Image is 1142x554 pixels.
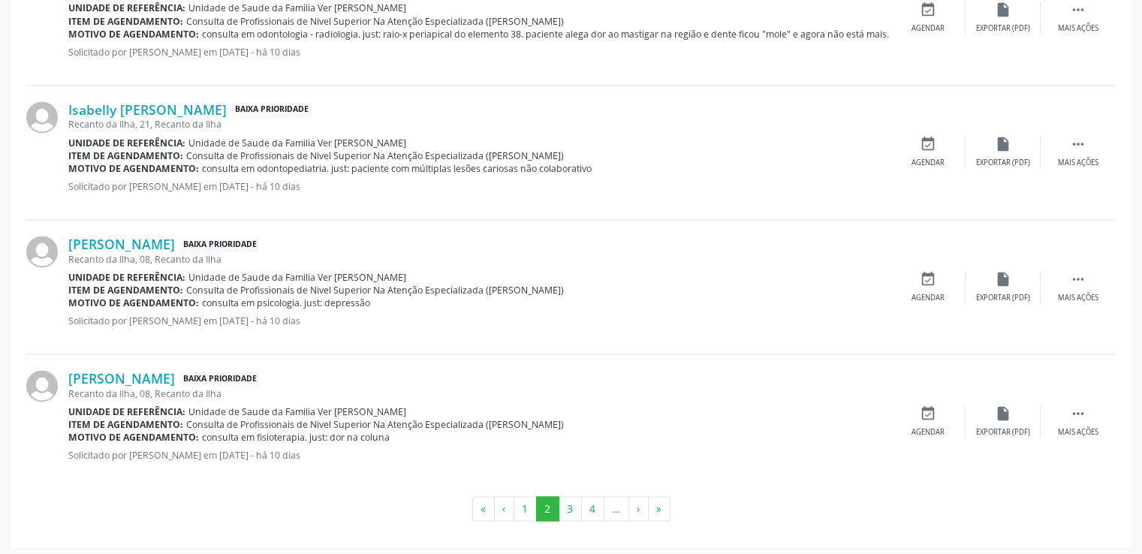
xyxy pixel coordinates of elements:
[68,284,183,297] b: Item de agendamento:
[1070,136,1086,152] i: 
[995,405,1011,422] i: insert_drive_file
[911,427,945,438] div: Agendar
[911,23,945,34] div: Agendar
[68,431,199,444] b: Motivo de agendamento:
[1070,405,1086,422] i: 
[188,2,406,14] span: Unidade de Saude da Familia Ver [PERSON_NAME]
[68,28,199,41] b: Motivo de agendamento:
[68,137,185,149] b: Unidade de referência:
[68,2,185,14] b: Unidade de referência:
[1070,2,1086,18] i: 
[68,236,175,252] a: [PERSON_NAME]
[68,253,890,266] div: Recanto da Ilha, 08, Recanto da Ilha
[68,15,183,28] b: Item de agendamento:
[514,496,537,522] button: Go to page 1
[68,271,185,284] b: Unidade de referência:
[26,236,58,267] img: img
[976,23,1030,34] div: Exportar (PDF)
[581,496,604,522] button: Go to page 4
[920,271,936,288] i: event_available
[188,405,406,418] span: Unidade de Saude da Familia Ver [PERSON_NAME]
[180,371,260,387] span: Baixa Prioridade
[559,496,582,522] button: Go to page 3
[186,284,564,297] span: Consulta de Profissionais de Nivel Superior Na Atenção Especializada ([PERSON_NAME])
[911,293,945,303] div: Agendar
[995,2,1011,18] i: insert_drive_file
[180,236,260,252] span: Baixa Prioridade
[68,405,185,418] b: Unidade de referência:
[186,15,564,28] span: Consulta de Profissionais de Nivel Superior Na Atenção Especializada ([PERSON_NAME])
[68,101,227,118] a: Isabelly [PERSON_NAME]
[1070,271,1086,288] i: 
[1058,427,1098,438] div: Mais ações
[68,46,890,59] p: Solicitado por [PERSON_NAME] em [DATE] - há 10 dias
[628,496,649,522] button: Go to next page
[995,136,1011,152] i: insert_drive_file
[976,293,1030,303] div: Exportar (PDF)
[202,162,592,175] span: consulta em odontopediatria. just: paciente com múltiplas lesões cariosas não colaborativo
[68,449,890,462] p: Solicitado por [PERSON_NAME] em [DATE] - há 10 dias
[186,149,564,162] span: Consulta de Profissionais de Nivel Superior Na Atenção Especializada ([PERSON_NAME])
[188,137,406,149] span: Unidade de Saude da Familia Ver [PERSON_NAME]
[1058,293,1098,303] div: Mais ações
[68,370,175,387] a: [PERSON_NAME]
[920,2,936,18] i: event_available
[976,158,1030,168] div: Exportar (PDF)
[202,431,390,444] span: consulta em fisioterapia. just: dor na coluna
[68,315,890,327] p: Solicitado por [PERSON_NAME] em [DATE] - há 10 dias
[1058,23,1098,34] div: Mais ações
[68,387,890,400] div: Recanto da Ilha, 08, Recanto da Ilha
[920,405,936,422] i: event_available
[232,102,312,118] span: Baixa Prioridade
[995,271,1011,288] i: insert_drive_file
[648,496,670,522] button: Go to last page
[26,101,58,133] img: img
[472,496,495,522] button: Go to first page
[68,297,199,309] b: Motivo de agendamento:
[494,496,514,522] button: Go to previous page
[202,28,889,41] span: consulta em odontologia - radiologia. just: raio-x periapical do elemento 38. paciente alega dor ...
[202,297,370,309] span: consulta em psicologia. just: depressão
[920,136,936,152] i: event_available
[68,162,199,175] b: Motivo de agendamento:
[68,180,890,193] p: Solicitado por [PERSON_NAME] em [DATE] - há 10 dias
[26,496,1116,522] ul: Pagination
[976,427,1030,438] div: Exportar (PDF)
[26,370,58,402] img: img
[1058,158,1098,168] div: Mais ações
[68,118,890,131] div: Recanto da Ilha, 21, Recanto da Ilha
[536,496,559,522] button: Go to page 2
[911,158,945,168] div: Agendar
[68,418,183,431] b: Item de agendamento:
[68,149,183,162] b: Item de agendamento:
[188,271,406,284] span: Unidade de Saude da Familia Ver [PERSON_NAME]
[186,418,564,431] span: Consulta de Profissionais de Nivel Superior Na Atenção Especializada ([PERSON_NAME])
